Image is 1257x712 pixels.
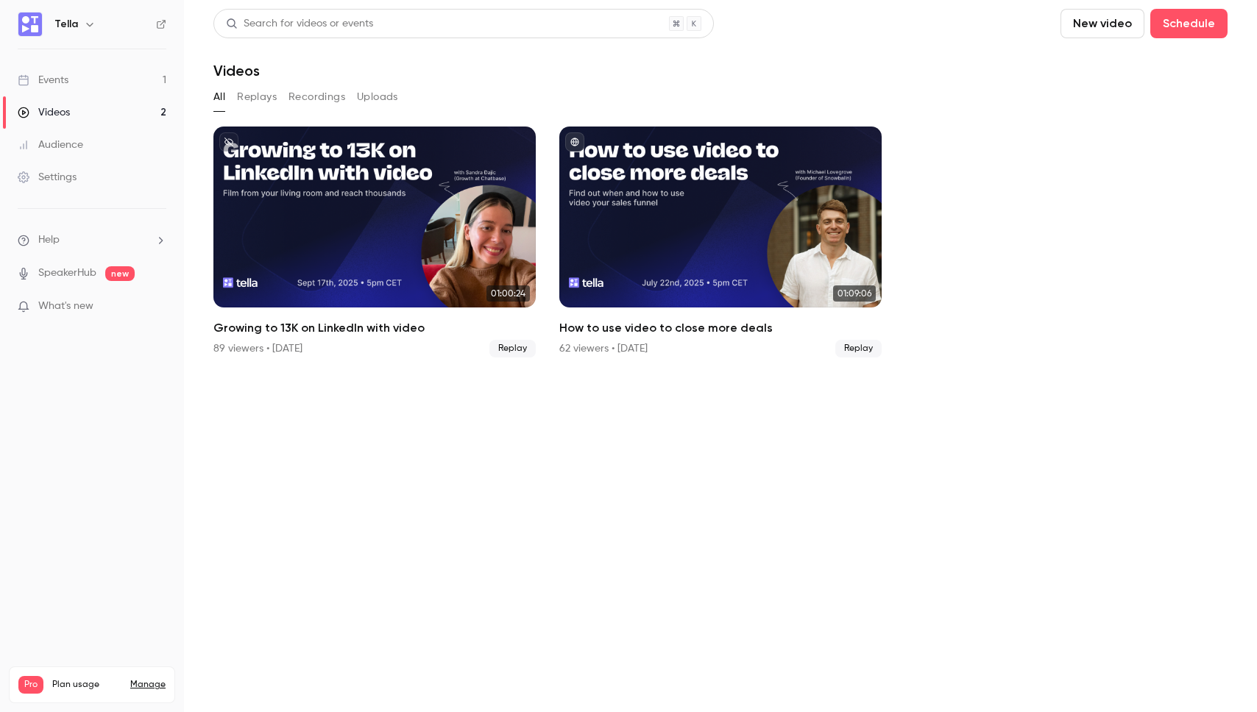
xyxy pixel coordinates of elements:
a: 01:09:06How to use video to close more deals62 viewers • [DATE]Replay [559,127,882,357]
button: New video [1061,9,1144,38]
div: 89 viewers • [DATE] [213,341,302,356]
div: Settings [18,170,77,185]
span: new [105,266,135,281]
div: 62 viewers • [DATE] [559,341,648,356]
div: Videos [18,105,70,120]
button: unpublished [219,132,238,152]
button: Uploads [357,85,398,109]
span: Replay [489,340,536,357]
span: 01:09:06 [833,285,876,302]
button: All [213,85,225,109]
span: 01:00:24 [486,285,530,302]
iframe: Noticeable Trigger [149,300,166,313]
span: Pro [18,676,43,694]
h2: How to use video to close more deals [559,319,882,337]
li: Growing to 13K on LinkedIn with video [213,127,536,357]
img: Tella [18,13,42,36]
span: What's new [38,299,93,314]
button: published [565,132,584,152]
div: Events [18,73,68,88]
h1: Videos [213,62,260,79]
span: Help [38,232,60,248]
li: How to use video to close more deals [559,127,882,357]
h2: Growing to 13K on LinkedIn with video [213,319,536,337]
li: help-dropdown-opener [18,232,166,248]
a: Manage [130,679,166,691]
button: Schedule [1150,9,1228,38]
div: Audience [18,138,83,152]
section: Videos [213,9,1228,703]
div: Search for videos or events [226,16,373,32]
span: Plan usage [52,679,121,691]
a: 01:00:24Growing to 13K on LinkedIn with video89 viewers • [DATE]Replay [213,127,536,357]
button: Replays [237,85,277,109]
a: SpeakerHub [38,266,96,281]
ul: Videos [213,127,1228,357]
h6: Tella [54,17,78,32]
span: Replay [835,340,882,357]
button: Recordings [288,85,345,109]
